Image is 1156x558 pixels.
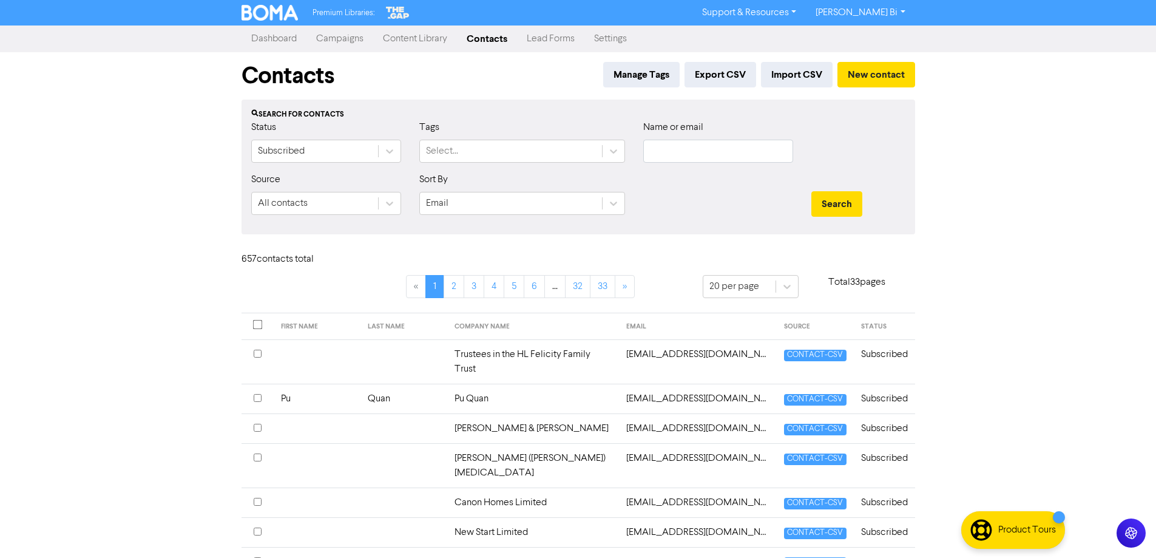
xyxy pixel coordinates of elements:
[484,275,504,298] a: Page 4
[242,27,306,51] a: Dashboard
[242,62,334,90] h1: Contacts
[709,279,759,294] div: 20 per page
[684,62,756,87] button: Export CSV
[274,384,360,413] td: Pu
[242,5,299,21] img: BOMA Logo
[590,275,615,298] a: Page 33
[854,384,915,413] td: Subscribed
[360,313,447,340] th: LAST NAME
[692,3,806,22] a: Support & Resources
[524,275,545,298] a: Page 6
[854,443,915,488] td: Subscribed
[799,275,915,290] p: Total 33 pages
[854,488,915,517] td: Subscribed
[619,443,777,488] td: 2tinabal@gmail.com
[761,62,833,87] button: Import CSV
[854,413,915,443] td: Subscribed
[251,109,905,120] div: Search for contacts
[447,443,620,488] td: [PERSON_NAME] ([PERSON_NAME]) [MEDICAL_DATA]
[444,275,464,298] a: Page 2
[242,254,339,265] h6: 657 contact s total
[806,3,914,22] a: [PERSON_NAME] Bi
[373,27,457,51] a: Content Library
[425,275,444,298] a: Page 1 is your current page
[811,191,862,217] button: Search
[584,27,637,51] a: Settings
[837,62,915,87] button: New contact
[313,9,374,17] span: Premium Libraries:
[1095,500,1156,558] iframe: Chat Widget
[274,313,360,340] th: FIRST NAME
[854,339,915,384] td: Subscribed
[854,517,915,547] td: Subscribed
[447,413,620,443] td: [PERSON_NAME] & [PERSON_NAME]
[464,275,484,298] a: Page 3
[419,120,439,135] label: Tags
[447,488,620,517] td: Canon Homes Limited
[784,454,846,465] span: CONTACT-CSV
[447,384,620,413] td: Pu Quan
[603,62,680,87] button: Manage Tags
[619,517,777,547] td: 37734204@qq.com
[504,275,524,298] a: Page 5
[565,275,590,298] a: Page 32
[854,313,915,340] th: STATUS
[306,27,373,51] a: Campaigns
[619,413,777,443] td: 2517214550@qq.com
[360,384,447,413] td: Quan
[426,196,448,211] div: Email
[784,424,846,435] span: CONTACT-CSV
[615,275,635,298] a: »
[777,313,853,340] th: SOURCE
[258,196,308,211] div: All contacts
[447,517,620,547] td: New Start Limited
[619,313,777,340] th: EMAIL
[784,528,846,539] span: CONTACT-CSV
[251,172,280,187] label: Source
[619,384,777,413] td: 190416889@qq.com
[784,498,846,509] span: CONTACT-CSV
[384,5,411,21] img: The Gap
[643,120,703,135] label: Name or email
[619,339,777,384] td: 13802803243@163.com
[258,144,305,158] div: Subscribed
[619,488,777,517] td: 32736988@qq.com
[447,313,620,340] th: COMPANY NAME
[426,144,458,158] div: Select...
[251,120,276,135] label: Status
[457,27,517,51] a: Contacts
[517,27,584,51] a: Lead Forms
[784,350,846,361] span: CONTACT-CSV
[447,339,620,384] td: Trustees in the HL Felicity Family Trust
[419,172,448,187] label: Sort By
[784,394,846,406] span: CONTACT-CSV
